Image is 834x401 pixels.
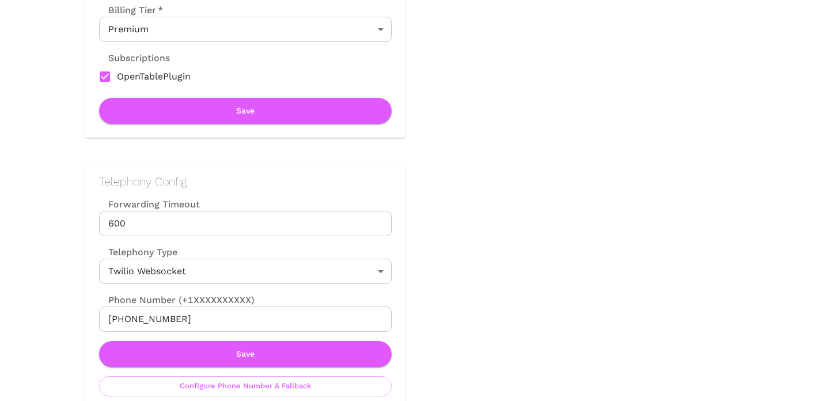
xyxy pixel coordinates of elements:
h2: Telephony Config [99,175,392,188]
label: Phone Number (+1XXXXXXXXXX) [99,293,392,307]
label: Subscriptions [99,51,170,65]
button: Save [99,98,392,124]
div: Premium [99,17,392,42]
button: Configure Phone Number & Fallback [99,376,392,396]
label: Telephony Type [99,245,177,259]
span: OpenTablePlugin [117,70,191,84]
div: Twilio Websocket [99,259,392,284]
label: Forwarding Timeout [99,198,392,211]
button: Save [99,341,392,367]
label: Billing Tier [99,3,163,17]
